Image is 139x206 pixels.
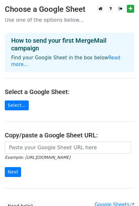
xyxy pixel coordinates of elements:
h4: Copy/paste a Google Sheet URL: [5,131,134,139]
h4: Select a Google Sheet: [5,88,134,96]
a: Select... [5,100,29,110]
input: Next [5,167,21,177]
h3: Choose a Google Sheet [5,5,134,14]
p: Use one of the options below... [5,17,134,23]
a: Read more... [11,55,120,67]
h4: How to send your first MergeMail campaign [11,37,128,52]
small: Example: [URL][DOMAIN_NAME] [5,155,70,160]
input: Paste your Google Sheet URL here [5,142,131,154]
p: Find your Google Sheet in the box below [11,55,128,68]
